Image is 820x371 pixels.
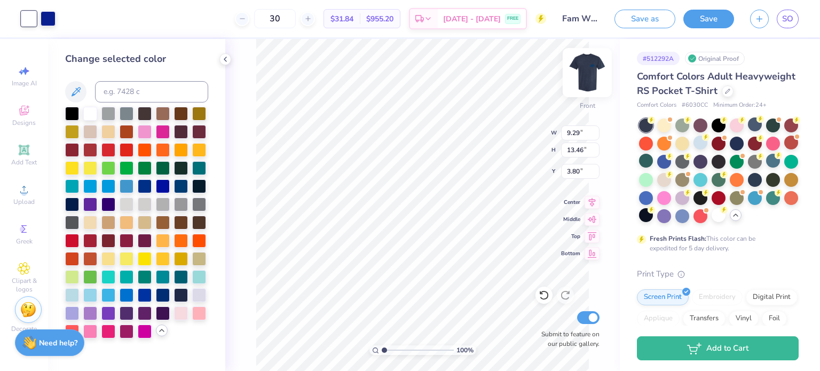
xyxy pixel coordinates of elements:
[507,15,518,22] span: FREE
[713,101,767,110] span: Minimum Order: 24 +
[566,51,609,94] img: Front
[637,268,799,280] div: Print Type
[777,10,799,28] a: SO
[692,289,743,305] div: Embroidery
[683,311,726,327] div: Transfers
[254,9,296,28] input: – –
[650,234,781,253] div: This color can be expedited for 5 day delivery.
[5,277,43,294] span: Clipart & logos
[39,338,77,348] strong: Need help?
[366,13,393,25] span: $955.20
[554,8,606,29] input: Untitled Design
[637,336,799,360] button: Add to Cart
[11,158,37,167] span: Add Text
[650,234,706,243] strong: Fresh Prints Flash:
[683,10,734,28] button: Save
[456,345,474,355] span: 100 %
[685,52,745,65] div: Original Proof
[637,289,689,305] div: Screen Print
[637,70,795,97] span: Comfort Colors Adult Heavyweight RS Pocket T-Shirt
[746,289,798,305] div: Digital Print
[782,13,793,25] span: SO
[561,199,580,206] span: Center
[762,311,787,327] div: Foil
[561,250,580,257] span: Bottom
[16,237,33,246] span: Greek
[12,79,37,88] span: Image AI
[11,325,37,333] span: Decorate
[637,101,676,110] span: Comfort Colors
[614,10,675,28] button: Save as
[443,13,501,25] span: [DATE] - [DATE]
[561,216,580,223] span: Middle
[95,81,208,102] input: e.g. 7428 c
[330,13,353,25] span: $31.84
[637,311,680,327] div: Applique
[12,119,36,127] span: Designs
[729,311,759,327] div: Vinyl
[580,101,595,110] div: Front
[65,52,208,66] div: Change selected color
[637,52,680,65] div: # 512292A
[561,233,580,240] span: Top
[682,101,708,110] span: # 6030CC
[13,198,35,206] span: Upload
[535,329,600,349] label: Submit to feature on our public gallery.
